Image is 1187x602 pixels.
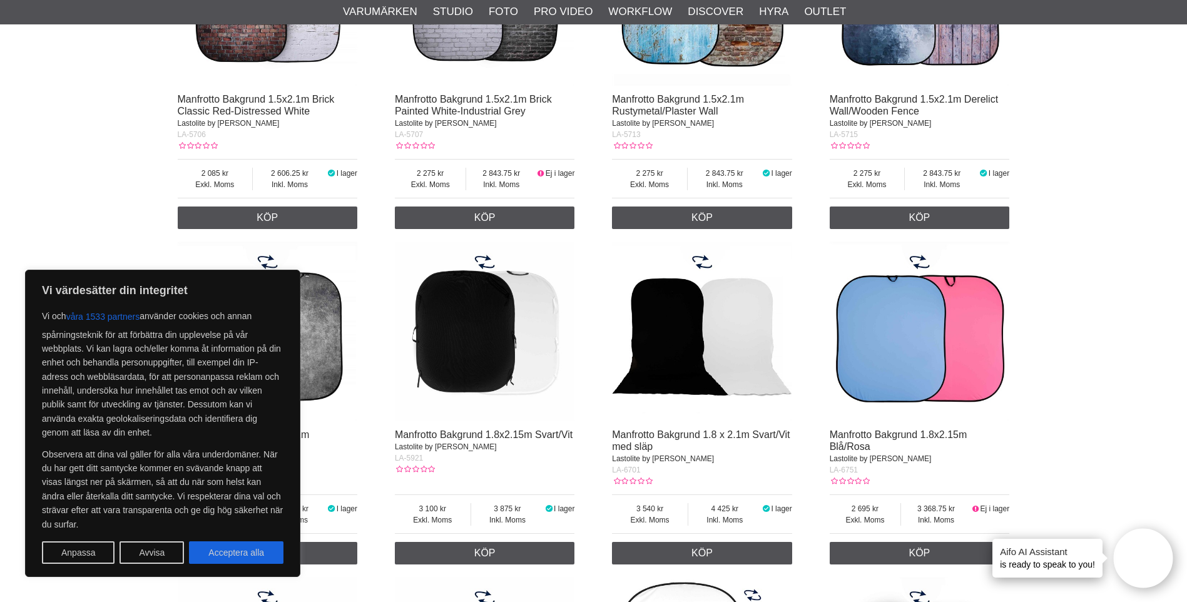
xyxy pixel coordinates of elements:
[471,503,544,514] span: 3 875
[762,169,772,178] i: I lager
[42,541,115,564] button: Anpassa
[466,179,536,190] span: Inkl. Moms
[830,514,901,526] span: Exkl. Moms
[688,168,762,179] span: 2 843.75
[327,504,337,513] i: I lager
[901,514,971,526] span: Inkl. Moms
[830,140,870,151] div: Kundbetyg: 0
[612,503,688,514] span: 3 540
[762,504,772,513] i: I lager
[612,130,640,139] span: LA-5713
[830,542,1010,564] a: Köp
[395,94,552,116] a: Manfrotto Bakgrund 1.5x2.1m Brick Painted White-Industrial Grey
[395,464,435,475] div: Kundbetyg: 0
[830,503,901,514] span: 2 695
[612,476,652,487] div: Kundbetyg: 0
[830,94,998,116] a: Manfrotto Bakgrund 1.5x2.1m Derelict Wall/Wooden Fence
[178,207,358,229] a: Köp
[395,442,497,451] span: Lastolite by [PERSON_NAME]
[830,179,905,190] span: Exkl. Moms
[343,4,417,20] a: Varumärken
[395,140,435,151] div: Kundbetyg: 0
[688,503,762,514] span: 4 425
[688,4,743,20] a: Discover
[830,168,905,179] span: 2 275
[1000,545,1095,558] h4: Aifo AI Assistant
[178,94,335,116] a: Manfrotto Bakgrund 1.5x2.1m Brick Classic Red-Distressed White
[771,169,792,178] span: I lager
[830,429,967,452] a: Manfrotto Bakgrund 1.8x2.15m Blå/Rosa
[612,466,640,474] span: LA-6701
[395,542,575,564] a: Köp
[471,514,544,526] span: Inkl. Moms
[337,504,357,513] span: I lager
[536,169,546,178] i: Ej i lager
[395,429,573,440] a: Manfrotto Bakgrund 1.8x2.15m Svart/Vit
[830,466,858,474] span: LA-6751
[178,130,206,139] span: LA-5706
[395,179,466,190] span: Exkl. Moms
[433,4,473,20] a: Studio
[830,207,1010,229] a: Köp
[830,476,870,487] div: Kundbetyg: 0
[905,168,979,179] span: 2 843.75
[971,504,981,513] i: Ej i lager
[612,168,687,179] span: 2 275
[771,504,792,513] span: I lager
[830,130,858,139] span: LA-5715
[178,179,253,190] span: Exkl. Moms
[688,514,762,526] span: Inkl. Moms
[830,242,1010,422] img: Manfrotto Bakgrund 1.8x2.15m Blå/Rosa
[989,169,1009,178] span: I lager
[395,503,471,514] span: 3 100
[395,207,575,229] a: Köp
[980,504,1009,513] span: Ej i lager
[489,4,518,20] a: Foto
[395,130,423,139] span: LA-5707
[612,242,792,422] img: Manfrotto Bakgrund 1.8 x 2.1m Svart/Vit med släp
[395,119,497,128] span: Lastolite by [PERSON_NAME]
[178,140,218,151] div: Kundbetyg: 0
[337,169,357,178] span: I lager
[66,305,140,328] button: våra 1533 partners
[395,514,471,526] span: Exkl. Moms
[830,119,932,128] span: Lastolite by [PERSON_NAME]
[612,542,792,564] a: Köp
[42,305,283,440] p: Vi och använder cookies och annan spårningsteknik för att förbättra din upplevelse på vår webbpla...
[804,4,846,20] a: Outlet
[395,242,575,422] img: Manfrotto Bakgrund 1.8x2.15m Svart/Vit
[608,4,672,20] a: Workflow
[327,169,337,178] i: I lager
[554,504,574,513] span: I lager
[178,168,253,179] span: 2 085
[178,119,280,128] span: Lastolite by [PERSON_NAME]
[759,4,788,20] a: Hyra
[466,168,536,179] span: 2 843.75
[612,179,687,190] span: Exkl. Moms
[253,179,327,190] span: Inkl. Moms
[253,168,327,179] span: 2 606.25
[612,429,790,452] a: Manfrotto Bakgrund 1.8 x 2.1m Svart/Vit med släp
[612,119,714,128] span: Lastolite by [PERSON_NAME]
[612,454,714,463] span: Lastolite by [PERSON_NAME]
[612,94,744,116] a: Manfrotto Bakgrund 1.5x2.1m Rustymetal/Plaster Wall
[178,242,358,422] img: Manfrotto Bakgrund 1.5x2.1m Smoke/Concrete
[546,169,575,178] span: Ej i lager
[979,169,989,178] i: I lager
[534,4,593,20] a: Pro Video
[544,504,554,513] i: I lager
[42,283,283,298] p: Vi värdesätter din integritet
[612,207,792,229] a: Köp
[189,541,283,564] button: Acceptera alla
[120,541,184,564] button: Avvisa
[905,179,979,190] span: Inkl. Moms
[25,270,300,577] div: Vi värdesätter din integritet
[395,168,466,179] span: 2 275
[612,140,652,151] div: Kundbetyg: 0
[901,503,971,514] span: 3 368.75
[992,539,1103,578] div: is ready to speak to you!
[688,179,762,190] span: Inkl. Moms
[395,454,423,462] span: LA-5921
[830,454,932,463] span: Lastolite by [PERSON_NAME]
[42,447,283,531] p: Observera att dina val gäller för alla våra underdomäner. När du har gett ditt samtycke kommer en...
